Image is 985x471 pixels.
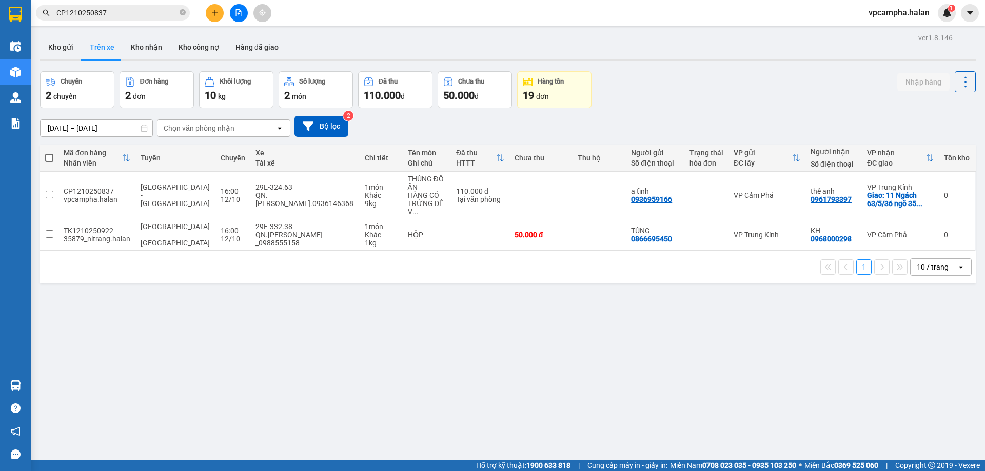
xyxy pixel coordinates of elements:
div: Trạng thái [689,149,723,157]
span: 110.000 [364,89,401,101]
div: 12/10 [221,195,245,203]
span: [GEOGRAPHIC_DATA] - [GEOGRAPHIC_DATA] [141,222,210,247]
div: 1 món [365,222,398,231]
div: TÙNG [631,227,679,235]
div: 0 [944,191,970,199]
div: ver 1.8.146 [918,32,953,44]
button: aim [253,4,271,22]
button: Đã thu110.000đ [358,71,432,108]
span: chuyến [53,92,77,100]
div: Đã thu [456,149,496,157]
div: Tại văn phòng [456,195,504,203]
svg: open [957,263,965,271]
div: Xe [255,149,354,157]
div: 1 món [365,183,398,191]
div: 0 [944,231,970,239]
div: 1 kg [365,239,398,247]
input: Tìm tên, số ĐT hoặc mã đơn [56,7,178,18]
div: Khối lượng [220,78,251,85]
div: VP Trung Kính [867,183,934,191]
img: icon-new-feature [942,8,952,17]
div: Tài xế [255,159,354,167]
th: Toggle SortBy [58,145,135,172]
div: 16:00 [221,227,245,235]
div: CP1210250837 [64,187,130,195]
span: vpcampha.halan [860,6,938,19]
img: warehouse-icon [10,67,21,77]
span: ... [412,208,419,216]
span: Miền Bắc [804,460,878,471]
button: Khối lượng10kg [199,71,273,108]
img: warehouse-icon [10,380,21,391]
div: Nhân viên [64,159,122,167]
span: Cung cấp máy in - giấy in: [587,460,667,471]
span: đơn [536,92,549,100]
sup: 1 [948,5,955,12]
button: Chưa thu50.000đ [438,71,512,108]
span: search [43,9,50,16]
th: Toggle SortBy [862,145,939,172]
div: Khác [365,231,398,239]
div: vpcampha.halan [64,195,130,203]
div: 50.000 đ [515,231,567,239]
div: QN.[PERSON_NAME] _0988555158 [255,231,354,247]
span: 2 [284,89,290,101]
span: close-circle [180,9,186,15]
div: Số lượng [299,78,325,85]
div: VP nhận [867,149,925,157]
div: THÙNG ĐỒ ĂN [408,175,446,191]
span: | [886,460,888,471]
div: QN.[PERSON_NAME].0936146368 [255,191,354,208]
div: VP gửi [734,149,792,157]
div: Tồn kho [944,154,970,162]
span: món [292,92,306,100]
div: ĐC giao [867,159,925,167]
span: 2 [46,89,51,101]
button: caret-down [961,4,979,22]
span: 1 [950,5,953,12]
span: aim [259,9,266,16]
span: ... [916,199,922,208]
div: Chưa thu [458,78,484,85]
button: Bộ lọc [294,116,348,137]
span: 19 [523,89,534,101]
button: Trên xe [82,35,123,59]
span: đ [401,92,405,100]
div: Giao: 11 Ngách 63/5/36 ngõ 35 đường lê đức thọ, cầu giấy, hà nội [867,191,934,208]
div: Chi tiết [365,154,398,162]
span: [GEOGRAPHIC_DATA] - [GEOGRAPHIC_DATA] [141,183,210,208]
div: Tên món [408,149,446,157]
div: 0961793397 [811,195,852,203]
span: Hỗ trợ kỹ thuật: [476,460,570,471]
button: 1 [856,259,872,275]
span: đ [475,92,479,100]
div: Số điện thoại [631,159,679,167]
th: Toggle SortBy [728,145,805,172]
img: warehouse-icon [10,92,21,103]
div: HTTT [456,159,496,167]
div: Khác [365,191,398,199]
button: Kho gửi [40,35,82,59]
div: Hàng tồn [538,78,564,85]
div: HÀNG CÓ TRỨNG DỄ VỠ ,HOA QUẢ [408,191,446,216]
strong: 1900 633 818 [526,461,570,469]
button: Hàng tồn19đơn [517,71,592,108]
div: 35879_nltrang.halan [64,235,130,243]
div: 9 kg [365,199,398,208]
div: VP Cẩm Phả [734,191,800,199]
div: Số điện thoại [811,160,857,168]
div: Đã thu [379,78,398,85]
input: Select a date range. [41,120,152,136]
span: 2 [125,89,131,101]
div: VP Trung Kính [734,231,800,239]
div: thế anh [811,187,857,195]
img: solution-icon [10,118,21,129]
div: 0866695450 [631,235,672,243]
div: Thu hộ [578,154,621,162]
div: Người gửi [631,149,679,157]
div: Tuyến [141,154,210,162]
div: 10 / trang [917,262,949,272]
div: Ghi chú [408,159,446,167]
span: ⚪️ [799,463,802,467]
th: Toggle SortBy [451,145,509,172]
